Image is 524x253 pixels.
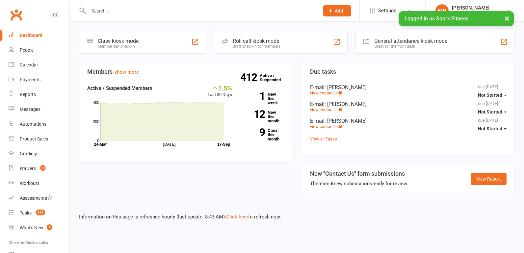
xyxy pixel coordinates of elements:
[242,91,265,101] strong: 1
[233,38,280,44] div: Roll call kiosk mode
[478,106,507,118] button: Not Started
[20,121,46,127] div: Automations
[325,118,367,124] span: : [PERSON_NAME]
[335,8,343,13] span: Add
[240,72,260,82] strong: 412
[9,87,69,102] a: Reports
[452,11,489,17] div: Spark Fitness
[20,136,48,141] div: Product Sales
[9,220,69,235] a: What's New1
[9,161,69,176] a: Waivers 9
[374,38,447,44] div: General attendance kiosk mode
[378,3,396,18] span: Settings
[452,5,489,11] div: [PERSON_NAME]
[310,137,337,141] a: View all Tasks
[20,47,34,53] div: People
[405,15,470,22] span: Logged in as Spark Fitness.
[20,225,43,230] div: What's New
[478,109,502,114] span: Not Started
[20,33,42,38] div: Dashboard
[70,204,524,221] div: Information on this page is refreshed hourly (last update: 8:43 AM). to refresh now.
[310,118,507,124] div: E-mail
[310,124,334,129] a: view contact
[20,107,40,112] div: Messages
[242,128,284,141] a: 9Canx. this month
[310,180,408,188] div: There are new submissions ready for review.
[20,181,39,186] div: Workouts
[9,117,69,132] a: Automations
[260,68,289,87] a: 412Active / Suspended
[20,151,39,156] div: Gradings
[9,28,69,43] a: Dashboard
[242,109,265,119] strong: 12
[310,90,334,95] a: view contact
[20,166,36,171] div: Waivers
[87,68,284,75] h3: Members
[9,146,69,161] a: Gradings
[335,107,342,112] a: edit
[310,107,334,112] a: view contact
[9,191,69,206] a: Assessments
[20,92,36,97] div: Reports
[20,210,32,215] div: Tasks
[478,92,502,98] span: Not Started
[471,173,507,185] a: View Report
[310,84,507,90] div: E-mail
[9,58,69,72] a: Calendar
[20,195,52,201] div: Assessments
[501,11,513,25] button: ×
[374,44,447,49] div: Great for the front desk
[331,181,334,187] strong: 6
[9,132,69,146] a: Product Sales
[335,90,342,95] a: edit
[9,43,69,58] a: People
[242,110,284,123] a: 12New this month
[9,176,69,191] a: Workouts
[325,101,367,107] span: : [PERSON_NAME]
[335,124,342,129] a: edit
[9,102,69,117] a: Messages
[226,214,248,220] a: Click here
[9,72,69,87] a: Payments
[310,170,408,177] h3: New "Contact Us" form submissions
[40,165,45,171] span: 9
[242,92,284,105] a: 1New this week
[8,7,24,23] a: Clubworx
[87,6,315,15] input: Search...
[47,224,52,230] span: 1
[114,69,139,75] a: show more
[208,84,232,91] div: 1.5%
[325,84,367,90] span: : [PERSON_NAME]
[20,77,40,82] div: Payments
[208,84,232,98] div: Last 30 Days
[242,127,265,137] strong: 9
[478,126,502,131] span: Not Started
[98,38,139,44] div: Class kiosk mode
[87,85,152,91] strong: Active / Suspended Members
[9,206,69,220] a: Tasks 324
[310,101,507,107] div: E-mail
[233,44,280,49] div: Staff check-in for members
[435,4,449,17] div: MN
[478,89,507,101] button: Not Started
[478,123,507,135] button: Not Started
[36,210,45,215] span: 324
[323,5,351,16] button: Add
[310,68,507,75] h3: Due tasks
[98,44,139,49] div: Member self check-in
[20,62,38,67] div: Calendar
